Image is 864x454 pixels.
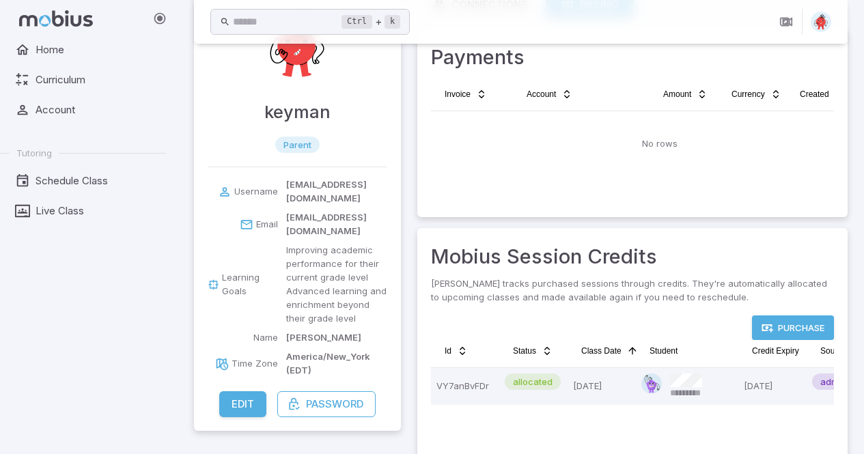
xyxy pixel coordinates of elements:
[642,137,678,151] p: No rows
[286,178,387,205] p: [EMAIL_ADDRESS][DOMAIN_NAME]
[431,42,834,72] h3: Payments
[663,89,691,100] span: Amount
[277,391,376,417] button: Password
[222,271,277,298] p: Learning Goals
[431,277,834,304] p: [PERSON_NAME] tracks purchased sessions through credits. They're automatically allocated to upcom...
[234,185,278,199] p: Username
[744,340,807,362] button: Credit Expiry
[641,340,686,362] button: Student
[436,340,476,362] button: Id
[36,203,156,218] span: Live Class
[16,147,52,159] span: Tutoring
[385,15,400,29] kbd: k
[641,373,662,394] img: pentagon.svg
[286,211,387,238] p: [EMAIL_ADDRESS][DOMAIN_NAME]
[275,138,320,152] span: parent
[723,83,790,105] button: Currency
[513,345,536,356] span: Status
[744,373,801,399] p: [DATE]
[445,345,451,356] span: Id
[253,331,278,345] p: Name
[812,375,854,388] span: admin
[655,83,716,105] button: Amount
[36,102,156,117] span: Account
[811,12,831,32] img: circle.svg
[256,218,278,231] p: Email
[792,83,854,105] button: Created
[581,345,622,356] span: Class Date
[36,72,156,87] span: Curriculum
[431,242,834,272] h3: Mobius Session Credits
[256,5,338,87] img: Keyman Lee
[286,244,387,285] p: Improving academic performance for their current grade level
[800,89,829,100] span: Created
[436,83,495,105] button: Invoice
[219,391,266,417] button: Edit
[436,373,494,399] p: VY7anBvFDr
[731,89,765,100] span: Currency
[518,83,581,105] button: Account
[286,285,387,326] p: Advanced learning and enrichment beyond their grade level
[752,315,834,340] a: Purchase
[527,89,556,100] span: Account
[773,9,799,35] button: Join in Zoom Client
[264,98,331,126] h4: keyman
[342,15,372,29] kbd: Ctrl
[36,42,156,57] span: Home
[36,173,156,188] span: Schedule Class
[573,340,646,362] button: Class Date
[286,350,387,378] p: America/New_York (EDT)
[342,14,400,30] div: +
[752,345,799,356] span: Credit Expiry
[505,375,561,388] span: allocated
[573,373,630,399] p: [DATE]
[445,89,471,100] span: Invoice
[820,345,846,356] span: Source
[505,340,561,362] button: Status
[232,357,278,371] p: Time Zone
[286,331,361,345] p: [PERSON_NAME]
[650,345,678,356] span: Student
